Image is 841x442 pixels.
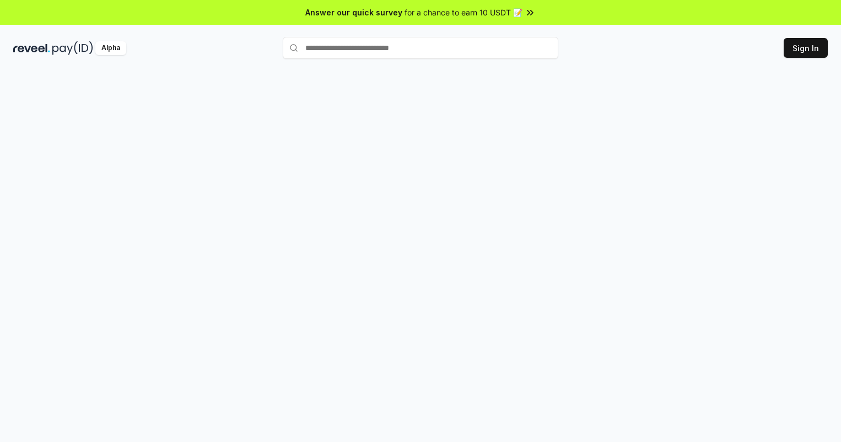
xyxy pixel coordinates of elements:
button: Sign In [784,38,828,58]
img: pay_id [52,41,93,55]
img: reveel_dark [13,41,50,55]
span: Answer our quick survey [305,7,402,18]
div: Alpha [95,41,126,55]
span: for a chance to earn 10 USDT 📝 [405,7,522,18]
